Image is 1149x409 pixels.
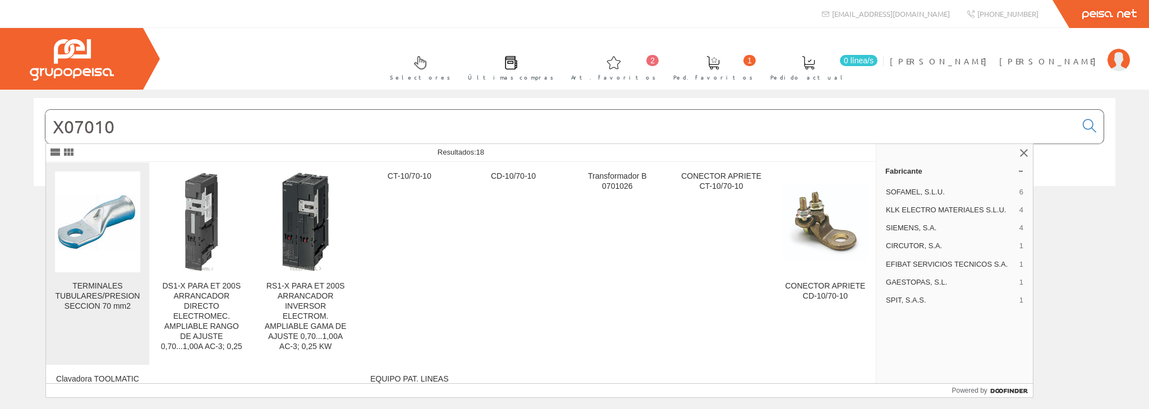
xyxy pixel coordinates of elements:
span: 4 [1019,205,1023,215]
span: 1 [1019,295,1023,305]
span: [EMAIL_ADDRESS][DOMAIN_NAME] [832,9,950,18]
a: 2 Art. favoritos [560,47,661,87]
a: [PERSON_NAME] [PERSON_NAME] [890,47,1130,57]
a: CONECTOR APRIETE CT-10/70-10 [669,162,773,365]
div: EQUIPO PAT. LINEAS A.T. PATL-PAV/07010 [367,374,452,394]
div: © Grupo Peisa [34,200,1115,210]
span: Selectores [390,72,451,83]
span: 1 [743,55,756,66]
a: TERMINALES TUBULARES/PRESION SECCION 70 mm2 TERMINALES TUBULARES/PRESION SECCION 70 mm2 [46,162,149,365]
span: Pedido actual [770,72,847,83]
div: CONECTOR APRIETE CD-10/70-10 [783,281,868,301]
a: CD-10/70-10 [462,162,565,365]
span: 1 [1019,277,1023,287]
span: EFIBAT SERVICIOS TECNICOS S.A. [886,259,1015,269]
span: Últimas compras [468,72,554,83]
img: TERMINALES TUBULARES/PRESION SECCION 70 mm2 [55,179,140,264]
span: SPIT, S.A.S. [886,295,1015,305]
span: [PERSON_NAME] [PERSON_NAME] [890,55,1102,67]
span: [PHONE_NUMBER] [977,9,1038,18]
img: Grupo Peisa [30,39,114,81]
span: KLK ELECTRO MATERIALES S.L.U. [886,205,1015,215]
div: Clavadora TOOLMATIC CW 650.7010 [55,374,140,394]
span: Resultados: [438,148,484,156]
a: CONECTOR APRIETE CD-10/70-10 CONECTOR APRIETE CD-10/70-10 [774,162,877,365]
img: DS1-X PARA ET 200S ARRANCADOR DIRECTO ELECTROMEC. AMPLIABLE RANGO DE AJUSTE 0,70...1,00A AC-3; 0,25 [183,171,219,272]
span: 0 línea/s [840,55,877,66]
a: RS1-X PARA ET 200S ARRANCADOR INVERSOR ELECTROM. AMPLIABLE GAMA DE AJUSTE 0,70...1,00A AC-3; 0,25... [254,162,357,365]
span: GAESTOPAS, S.L. [886,277,1015,287]
a: DS1-X PARA ET 200S ARRANCADOR DIRECTO ELECTROMEC. AMPLIABLE RANGO DE AJUSTE 0,70...1,00A AC-3; 0,... [150,162,253,365]
img: CONECTOR APRIETE CD-10/70-10 [783,183,868,261]
span: Art. favoritos [571,72,656,83]
a: 1 Ped. favoritos [662,47,759,87]
a: Selectores [379,47,456,87]
div: RS1-X PARA ET 200S ARRANCADOR INVERSOR ELECTROM. AMPLIABLE GAMA DE AJUSTE 0,70...1,00A AC-3; 0,25 KW [263,281,348,352]
span: SIEMENS, S.A. [886,223,1015,233]
a: Últimas compras [457,47,559,87]
div: TERMINALES TUBULARES/PRESION SECCION 70 mm2 [55,281,140,312]
span: CIRCUTOR, S.A. [886,241,1015,251]
span: Powered by [952,385,987,396]
a: Powered by [952,384,1033,397]
img: RS1-X PARA ET 200S ARRANCADOR INVERSOR ELECTROM. AMPLIABLE GAMA DE AJUSTE 0,70...1,00A AC-3; 0,25 KW [281,171,330,272]
span: 4 [1019,223,1023,233]
a: Fabricante [876,162,1033,180]
span: 2 [646,55,659,66]
a: CT-10/70-10 [358,162,461,365]
div: DS1-X PARA ET 200S ARRANCADOR DIRECTO ELECTROMEC. AMPLIABLE RANGO DE AJUSTE 0,70...1,00A AC-3; 0,25 [159,281,244,352]
span: Ped. favoritos [673,72,753,83]
div: Transformador B 0701026 [574,171,660,192]
a: Transformador B 0701026 [566,162,669,365]
div: CONECTOR APRIETE CT-10/70-10 [678,171,764,192]
span: 6 [1019,187,1023,197]
div: CT-10/70-10 [367,171,452,182]
div: CD-10/70-10 [471,171,556,182]
span: 1 [1019,241,1023,251]
span: SOFAMEL, S.L.U. [886,187,1015,197]
span: 18 [476,148,484,156]
span: 1 [1019,259,1023,269]
input: Buscar... [45,110,1076,143]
